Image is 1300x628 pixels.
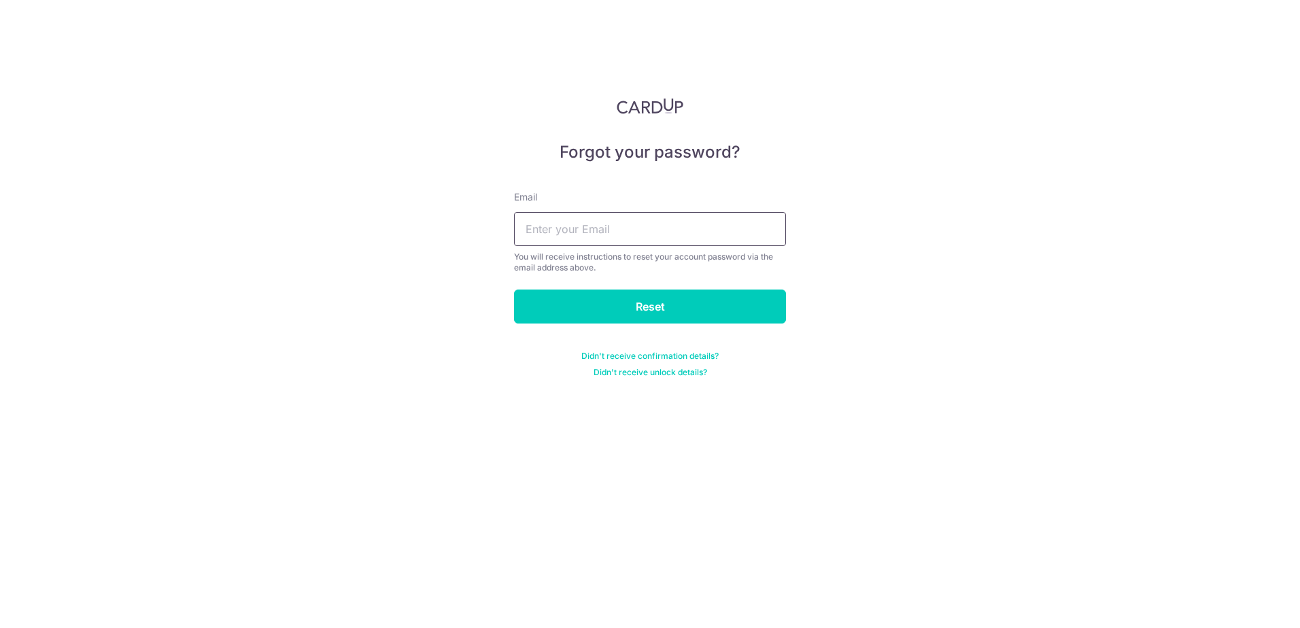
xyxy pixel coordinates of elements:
[514,290,786,324] input: Reset
[514,212,786,246] input: Enter your Email
[594,367,707,378] a: Didn't receive unlock details?
[617,98,683,114] img: CardUp Logo
[514,141,786,163] h5: Forgot your password?
[514,251,786,273] div: You will receive instructions to reset your account password via the email address above.
[581,351,719,362] a: Didn't receive confirmation details?
[514,190,537,204] label: Email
